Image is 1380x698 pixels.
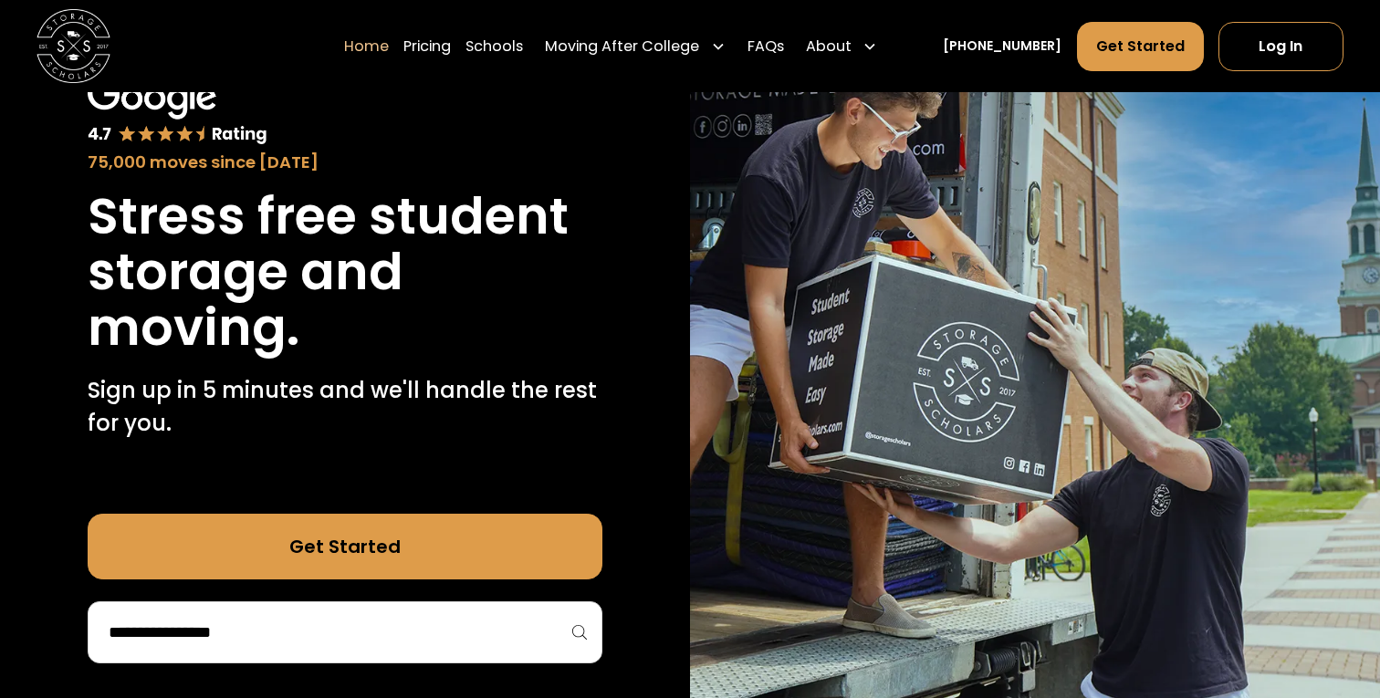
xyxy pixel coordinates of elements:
[747,20,784,71] a: FAQs
[37,9,110,83] img: Storage Scholars main logo
[943,36,1061,56] a: [PHONE_NUMBER]
[1077,21,1204,70] a: Get Started
[88,189,602,356] h1: Stress free student storage and moving.
[37,9,110,83] a: home
[88,150,602,174] div: 75,000 moves since [DATE]
[88,374,602,440] p: Sign up in 5 minutes and we'll handle the rest for you.
[88,77,267,145] img: Google 4.7 star rating
[403,20,451,71] a: Pricing
[465,20,523,71] a: Schools
[344,20,389,71] a: Home
[538,20,732,71] div: Moving After College
[799,20,884,71] div: About
[1218,21,1343,70] a: Log In
[88,514,602,579] a: Get Started
[545,35,699,57] div: Moving After College
[806,35,852,57] div: About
